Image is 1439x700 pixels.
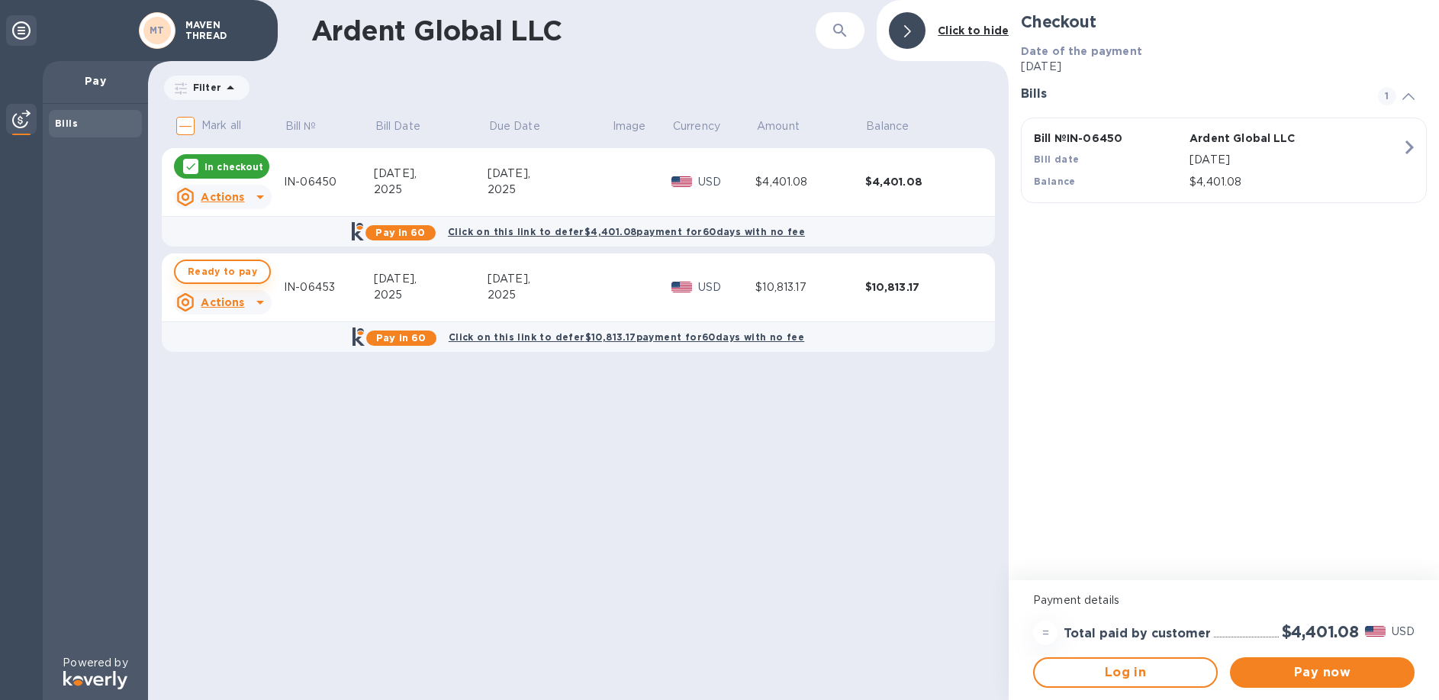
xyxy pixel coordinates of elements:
div: IN-06450 [284,174,374,190]
b: Bill date [1034,153,1080,165]
p: USD [698,279,755,295]
img: USD [1365,626,1386,637]
div: $4,401.08 [755,174,864,190]
div: IN-06453 [284,279,374,295]
div: [DATE], [374,271,488,287]
div: 2025 [374,287,488,303]
p: Balance [866,118,909,134]
div: 2025 [488,287,611,303]
b: Pay in 60 [376,332,426,344]
p: USD [1392,624,1415,640]
div: [DATE], [374,166,488,182]
span: Balance [866,118,929,134]
p: MAVEN THREAD [185,20,262,41]
p: Bill № [285,118,317,134]
p: [DATE] [1021,59,1427,75]
h1: Ardent Global LLC [311,15,816,47]
span: Bill № [285,118,336,134]
p: Ardent Global LLC [1190,131,1339,146]
u: Actions [201,191,244,203]
span: Bill Date [375,118,440,134]
div: 2025 [374,182,488,198]
p: USD [698,174,755,190]
span: Amount [757,118,819,134]
div: $4,401.08 [865,174,974,189]
span: Log in [1047,663,1204,682]
p: [DATE] [1190,152,1402,168]
p: Pay [55,73,136,89]
span: 1 [1378,87,1396,105]
b: Click to hide [938,24,1009,37]
button: Log in [1033,657,1218,688]
img: Logo [63,671,127,689]
span: Pay now [1242,663,1402,682]
img: USD [671,282,692,292]
div: 2025 [488,182,611,198]
u: Actions [201,296,244,308]
img: USD [671,176,692,187]
p: Powered by [63,655,127,671]
b: MT [150,24,165,36]
p: Bill № IN-06450 [1034,131,1183,146]
div: $10,813.17 [755,279,864,295]
p: Amount [757,118,800,134]
b: Balance [1034,176,1076,187]
button: Ready to pay [174,260,271,284]
span: Due Date [489,118,560,134]
button: Bill №IN-06450Ardent Global LLCBill date[DATE]Balance$4,401.08 [1021,118,1427,203]
p: Due Date [489,118,540,134]
p: Currency [673,118,720,134]
p: Bill Date [375,118,420,134]
div: $10,813.17 [865,279,974,295]
b: Date of the payment [1021,45,1142,57]
button: Pay now [1230,657,1415,688]
h3: Total paid by customer [1064,627,1211,641]
div: [DATE], [488,166,611,182]
p: In checkout [204,160,263,173]
div: = [1033,621,1058,645]
p: Filter [187,81,221,94]
b: Bills [55,118,78,129]
b: Click on this link to defer $10,813.17 payment for 60 days with no fee [449,331,804,343]
div: [DATE], [488,271,611,287]
p: Mark all [201,118,241,134]
span: Ready to pay [188,263,257,281]
h2: Checkout [1021,12,1427,31]
p: Payment details [1033,592,1415,608]
p: $4,401.08 [1190,174,1402,190]
h2: $4,401.08 [1282,622,1359,641]
h3: Bills [1021,87,1360,102]
b: Pay in 60 [375,227,425,238]
p: Image [613,118,646,134]
b: Click on this link to defer $4,401.08 payment for 60 days with no fee [448,226,805,237]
